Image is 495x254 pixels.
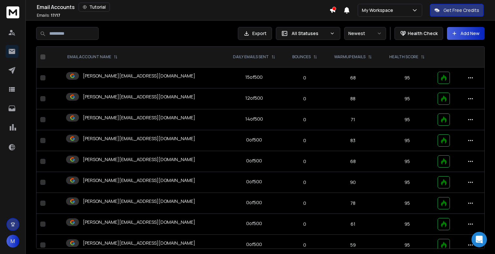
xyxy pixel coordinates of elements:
p: 0 [288,179,321,186]
td: 68 [325,68,381,88]
td: 95 [381,172,433,193]
td: 83 [325,130,381,151]
button: Add New [447,27,485,40]
div: Open Intercom Messenger [471,232,487,247]
p: WARMUP EMAILS [334,54,365,59]
p: [PERSON_NAME][EMAIL_ADDRESS][DOMAIN_NAME] [83,177,195,184]
p: [PERSON_NAME][EMAIL_ADDRESS][DOMAIN_NAME] [83,114,195,121]
p: [PERSON_NAME][EMAIL_ADDRESS][DOMAIN_NAME] [83,156,195,163]
button: Health Check [394,27,443,40]
p: [PERSON_NAME][EMAIL_ADDRESS][DOMAIN_NAME] [83,219,195,225]
p: 0 [288,200,321,206]
p: BOUNCES [292,54,311,59]
div: 0 of 500 [246,137,262,143]
p: 0 [288,75,321,81]
p: 0 [288,242,321,248]
p: [PERSON_NAME][EMAIL_ADDRESS][DOMAIN_NAME] [83,240,195,246]
div: 0 of 500 [246,158,262,164]
td: 88 [325,88,381,109]
td: 95 [381,130,433,151]
div: 0 of 500 [246,241,262,248]
div: Email Accounts [37,3,329,12]
td: 95 [381,68,433,88]
td: 95 [381,151,433,172]
td: 95 [381,109,433,130]
td: 95 [381,88,433,109]
p: 0 [288,158,321,165]
div: 0 of 500 [246,199,262,206]
p: Get Free Credits [443,7,479,14]
p: [PERSON_NAME][EMAIL_ADDRESS][DOMAIN_NAME] [83,135,195,142]
p: 0 [288,221,321,227]
td: 95 [381,193,433,214]
p: All Statuses [292,30,327,37]
td: 78 [325,193,381,214]
td: 95 [381,214,433,235]
button: M [6,235,19,248]
p: [PERSON_NAME][EMAIL_ADDRESS][DOMAIN_NAME] [83,94,195,100]
div: EMAIL ACCOUNT NAME [67,54,118,59]
td: 71 [325,109,381,130]
td: 61 [325,214,381,235]
button: Export [238,27,272,40]
p: [PERSON_NAME][EMAIL_ADDRESS][DOMAIN_NAME] [83,73,195,79]
button: Get Free Credits [430,4,484,17]
p: 0 [288,137,321,144]
p: [PERSON_NAME][EMAIL_ADDRESS][DOMAIN_NAME] [83,198,195,204]
button: Tutorial [79,3,110,12]
p: HEALTH SCORE [389,54,418,59]
p: 0 [288,116,321,123]
td: 68 [325,151,381,172]
p: 0 [288,95,321,102]
td: 90 [325,172,381,193]
div: 15 of 500 [245,74,263,80]
p: Health Check [408,30,438,37]
button: Newest [344,27,386,40]
p: My Workspace [362,7,396,14]
p: Emails : [37,13,60,18]
span: 17 / 17 [51,13,60,18]
div: 12 of 500 [245,95,263,101]
div: 0 of 500 [246,220,262,227]
p: DAILY EMAILS SENT [233,54,269,59]
div: 14 of 500 [245,116,263,122]
div: 0 of 500 [246,178,262,185]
